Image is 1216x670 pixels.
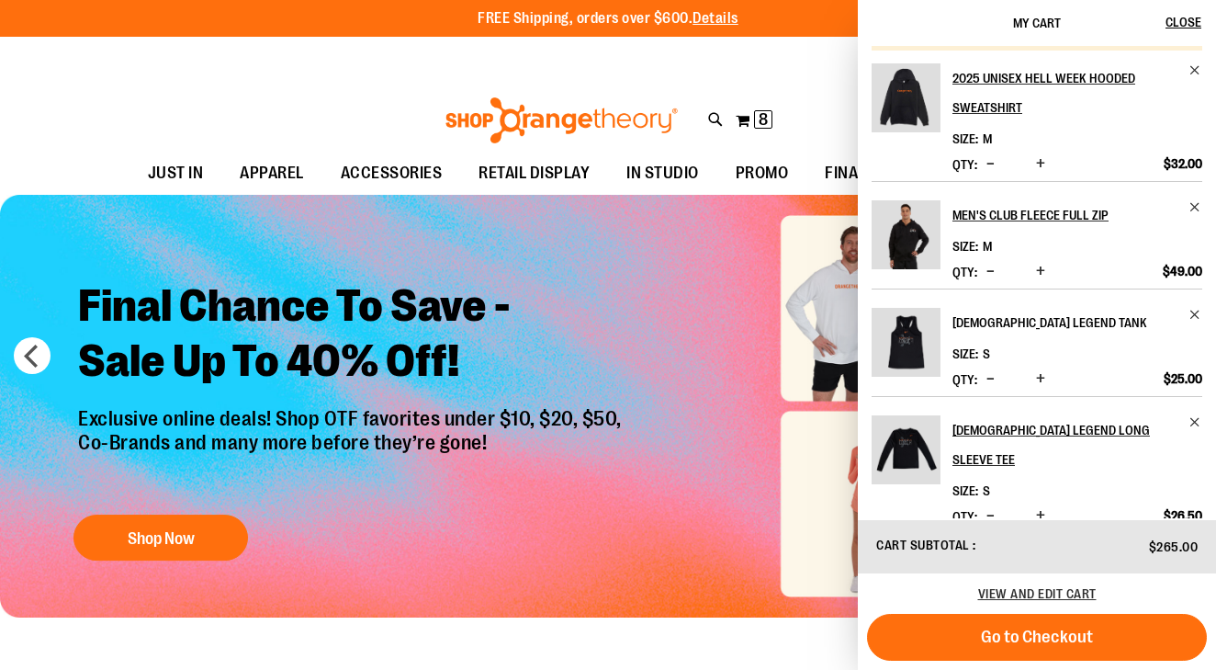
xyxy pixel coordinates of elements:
span: APPAREL [240,153,304,194]
h2: Final Chance To Save - Sale Up To 40% Off! [64,265,640,407]
a: Remove item [1188,63,1202,77]
label: Qty [952,265,977,279]
button: Decrease product quantity [982,507,999,526]
a: 2025 Unisex Hell Week Hooded Sweatshirt [872,63,940,144]
button: prev [14,337,51,374]
span: $32.00 [1164,155,1202,172]
span: RETAIL DISPLAY [479,153,590,194]
a: APPAREL [221,153,322,195]
li: Product [872,396,1202,534]
span: Go to Checkout [981,627,1093,647]
span: IN STUDIO [626,153,699,194]
p: FREE Shipping, orders over $600. [478,8,738,29]
span: PROMO [736,153,789,194]
a: FINAL PUSH SALE [806,153,967,195]
a: [DEMOGRAPHIC_DATA] Legend Tank [952,308,1202,337]
a: Final Chance To Save -Sale Up To 40% Off! Exclusive online deals! Shop OTF favorites under $10, $... [64,265,640,571]
span: S [983,483,990,498]
span: Close [1165,15,1201,29]
span: M [983,131,992,146]
li: Product [872,289,1202,396]
img: Ladies Legend Long Sleeve Tee [872,415,940,484]
label: Qty [952,509,977,524]
dt: Size [952,346,978,361]
a: Men's Club Fleece Full Zip [872,200,940,281]
span: FINAL PUSH SALE [825,153,949,194]
img: Ladies Legend Tank [872,308,940,377]
label: Qty [952,372,977,387]
dt: Size [952,131,978,146]
span: S [983,346,990,361]
a: Remove item [1188,308,1202,322]
span: $26.50 [1164,507,1202,524]
img: 2025 Unisex Hell Week Hooded Sweatshirt [872,63,940,132]
span: ACCESSORIES [341,153,443,194]
button: Increase product quantity [1031,155,1050,174]
a: JUST IN [129,153,222,195]
span: My Cart [1013,16,1061,30]
h2: Men's Club Fleece Full Zip [952,200,1177,230]
button: Increase product quantity [1031,263,1050,281]
button: Decrease product quantity [982,370,999,389]
h2: [DEMOGRAPHIC_DATA] Legend Tank [952,308,1177,337]
span: 8 [759,110,768,129]
li: Product [872,2,1202,181]
button: Increase product quantity [1031,370,1050,389]
a: 2025 Unisex Hell Week Hooded Sweatshirt [952,63,1202,122]
button: Go to Checkout [867,614,1207,661]
button: Shop Now [73,516,248,562]
a: IN STUDIO [608,153,717,195]
h2: 2025 Unisex Hell Week Hooded Sweatshirt [952,63,1177,122]
span: $265.00 [1149,539,1199,554]
a: Remove item [1188,200,1202,214]
a: Ladies Legend Tank [872,308,940,389]
a: [DEMOGRAPHIC_DATA] Legend Long Sleeve Tee [952,415,1202,474]
a: ACCESSORIES [322,153,461,195]
a: Men's Club Fleece Full Zip [952,200,1202,230]
dt: Size [952,239,978,254]
button: Decrease product quantity [982,263,999,281]
a: Ladies Legend Long Sleeve Tee [872,415,940,496]
span: Cart Subtotal [876,538,970,552]
img: Men's Club Fleece Full Zip [872,200,940,269]
span: JUST IN [148,153,204,194]
span: $25.00 [1164,370,1202,387]
a: RETAIL DISPLAY [460,153,608,195]
span: $49.00 [1163,263,1202,279]
li: Product [872,181,1202,289]
span: M [983,239,992,254]
dt: Size [952,483,978,498]
img: Shop Orangetheory [443,97,681,143]
a: Details [692,10,738,27]
h2: [DEMOGRAPHIC_DATA] Legend Long Sleeve Tee [952,415,1177,474]
button: Decrease product quantity [982,155,999,174]
a: Remove item [1188,415,1202,429]
p: Exclusive online deals! Shop OTF favorites under $10, $20, $50, Co-Brands and many more before th... [64,407,640,497]
button: Increase product quantity [1031,507,1050,526]
label: Qty [952,157,977,172]
a: PROMO [717,153,807,195]
a: View and edit cart [978,586,1097,601]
